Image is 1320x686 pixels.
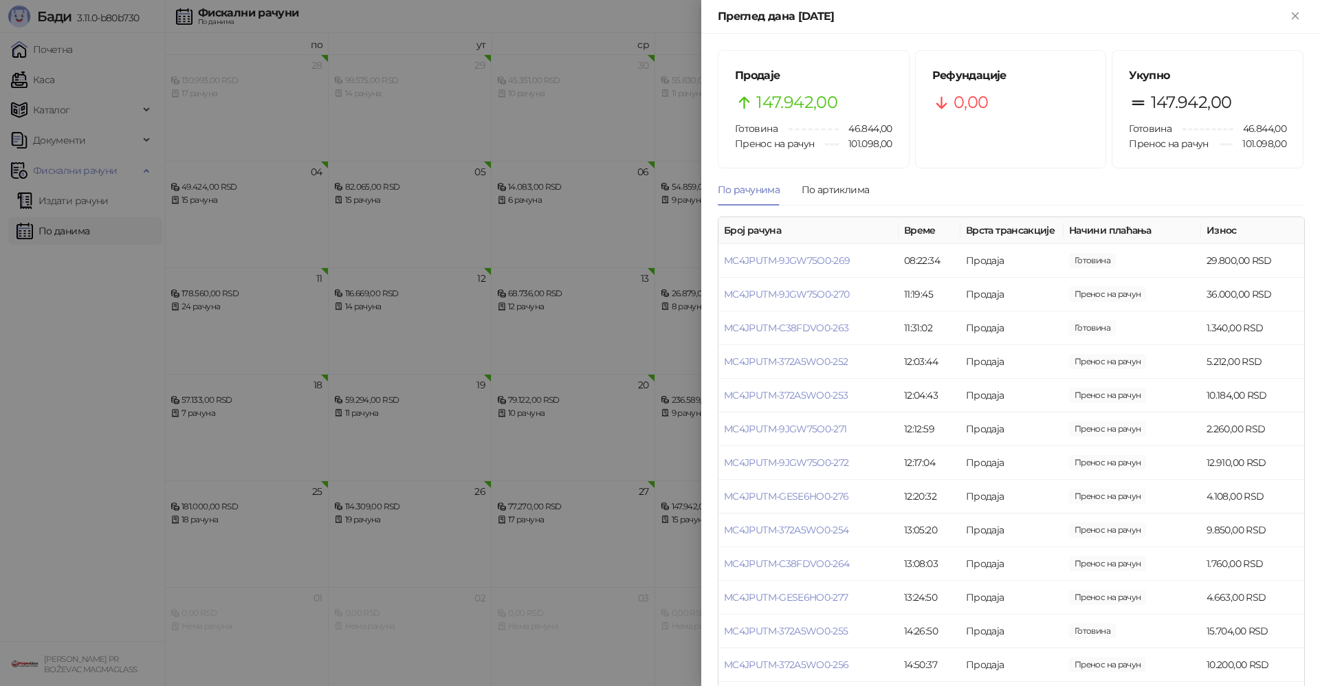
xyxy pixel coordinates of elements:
[718,217,899,244] th: Број рачуна
[1201,379,1304,412] td: 10.184,00 RSD
[960,278,1064,311] td: Продаја
[899,311,960,345] td: 11:31:02
[899,244,960,278] td: 08:22:34
[960,244,1064,278] td: Продаја
[1201,615,1304,648] td: 15.704,00 RSD
[724,490,849,502] a: MC4JPUTM-GESE6HO0-276
[735,122,778,135] span: Готовина
[899,615,960,648] td: 14:26:50
[899,480,960,513] td: 12:20:32
[1069,354,1146,369] span: 5.212,00
[960,615,1064,648] td: Продаја
[1069,455,1146,470] span: 12.910,00
[1069,421,1146,436] span: 2.260,00
[960,547,1064,581] td: Продаја
[1233,121,1286,136] span: 46.844,00
[1151,89,1232,115] span: 147.942,00
[718,8,1287,25] div: Преглед дана [DATE]
[1287,8,1303,25] button: Close
[960,217,1064,244] th: Врста трансакције
[724,591,848,604] a: MC4JPUTM-GESE6HO0-277
[724,322,849,334] a: MC4JPUTM-C38FDVO0-263
[960,581,1064,615] td: Продаја
[1064,217,1201,244] th: Начини плаћања
[899,547,960,581] td: 13:08:03
[1201,345,1304,379] td: 5.212,00 RSD
[960,345,1064,379] td: Продаја
[756,89,837,115] span: 147.942,00
[954,89,988,115] span: 0,00
[899,513,960,547] td: 13:05:20
[960,446,1064,480] td: Продаја
[899,217,960,244] th: Време
[724,659,849,671] a: MC4JPUTM-372A5WO0-256
[1069,287,1146,302] span: 36.000,00
[1069,623,1116,639] span: 15.704,00
[1069,657,1146,672] span: 10.200,00
[960,311,1064,345] td: Продаја
[1129,122,1171,135] span: Готовина
[724,355,848,368] a: MC4JPUTM-372A5WO0-252
[1069,522,1146,538] span: 9.850,00
[960,379,1064,412] td: Продаја
[1069,590,1146,605] span: 4.663,00
[724,254,850,267] a: MC4JPUTM-9JGW75O0-269
[960,648,1064,682] td: Продаја
[1201,217,1304,244] th: Износ
[724,389,848,401] a: MC4JPUTM-372A5WO0-253
[1201,311,1304,345] td: 1.340,00 RSD
[899,446,960,480] td: 12:17:04
[724,423,847,435] a: MC4JPUTM-9JGW75O0-271
[960,480,1064,513] td: Продаја
[724,625,848,637] a: MC4JPUTM-372A5WO0-255
[1069,388,1146,403] span: 10.184,00
[1201,547,1304,581] td: 1.760,00 RSD
[735,137,814,150] span: Пренос на рачун
[960,513,1064,547] td: Продаја
[899,581,960,615] td: 13:24:50
[1069,253,1116,268] span: 29.800,00
[899,345,960,379] td: 12:03:44
[1233,136,1286,151] span: 101.098,00
[1201,648,1304,682] td: 10.200,00 RSD
[735,67,892,84] h5: Продаје
[1201,412,1304,446] td: 2.260,00 RSD
[899,379,960,412] td: 12:04:43
[718,182,780,197] div: По рачунима
[1201,446,1304,480] td: 12.910,00 RSD
[1201,244,1304,278] td: 29.800,00 RSD
[802,182,869,197] div: По артиклима
[1069,320,1116,335] span: 1.340,00
[1201,480,1304,513] td: 4.108,00 RSD
[1129,137,1208,150] span: Пренос на рачун
[899,412,960,446] td: 12:12:59
[724,524,849,536] a: MC4JPUTM-372A5WO0-254
[724,557,850,570] a: MC4JPUTM-C38FDVO0-264
[1201,513,1304,547] td: 9.850,00 RSD
[1069,556,1146,571] span: 1.760,00
[724,456,849,469] a: MC4JPUTM-9JGW75O0-272
[724,288,850,300] a: MC4JPUTM-9JGW75O0-270
[1201,278,1304,311] td: 36.000,00 RSD
[932,67,1090,84] h5: Рефундације
[1069,489,1146,504] span: 4.108,00
[960,412,1064,446] td: Продаја
[899,278,960,311] td: 11:19:45
[899,648,960,682] td: 14:50:37
[839,136,892,151] span: 101.098,00
[1201,581,1304,615] td: 4.663,00 RSD
[1129,67,1286,84] h5: Укупно
[839,121,892,136] span: 46.844,00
